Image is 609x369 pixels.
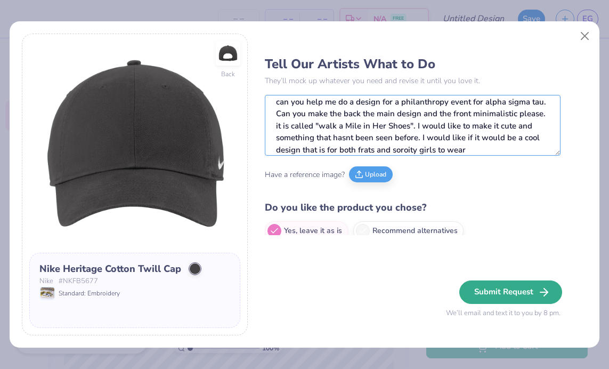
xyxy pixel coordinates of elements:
[59,276,98,287] span: # NKFB5677
[265,56,561,72] h3: Tell Our Artists What to Do
[353,221,464,240] label: Recommend alternatives
[39,262,181,276] div: Nike Heritage Cotton Twill Cap
[575,26,595,46] button: Close
[265,169,345,180] span: Have a reference image?
[39,276,53,287] span: Nike
[29,41,241,253] img: Front
[265,75,561,86] p: They’ll mock up whatever you need and revise it until you love it.
[349,166,393,182] button: Upload
[40,287,54,299] img: Standard: Embroidery
[459,280,562,304] button: Submit Request
[59,288,120,298] span: Standard: Embroidery
[221,69,235,79] div: Back
[217,43,239,64] img: Back
[265,95,561,156] textarea: can you help me do a design for a philanthropy event for alpha sigma tau. Can you make the back t...
[265,221,348,240] label: Yes, leave it as is
[446,308,561,319] span: We’ll email and text it to you by 8 pm.
[265,200,561,215] h4: Do you like the product you chose?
